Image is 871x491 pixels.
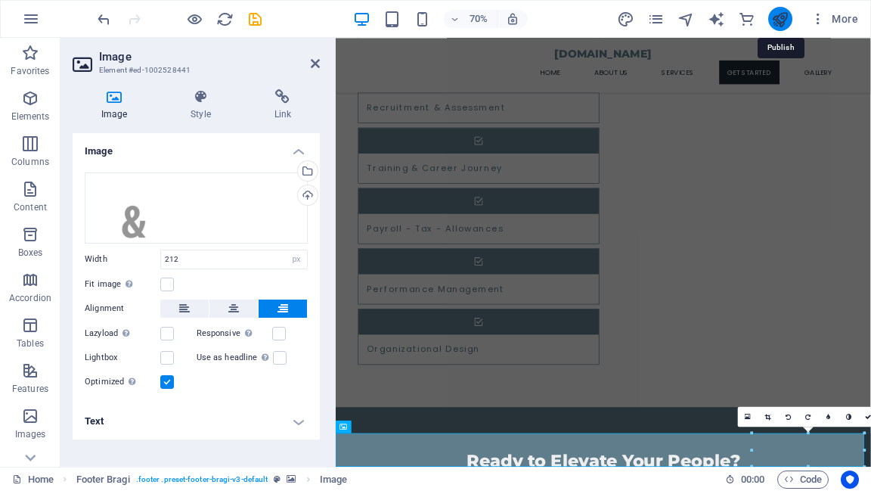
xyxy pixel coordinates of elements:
button: More [804,7,864,31]
div: Logo-ocnBgAj-Hky7eFu-iU15uw.png [85,172,308,244]
span: More [811,11,858,26]
h4: Style [162,89,245,121]
button: undo [95,10,113,28]
button: design [617,10,635,28]
a: Select files from the file manager, stock photos, or upload file(s) [738,406,758,427]
label: Use as headline [197,349,273,367]
button: commerce [738,10,756,28]
p: Content [14,201,47,213]
button: pages [647,10,665,28]
button: publish [768,7,792,31]
h2: Image [99,50,320,64]
i: This element is a customizable preset [274,475,281,483]
span: Code [784,471,822,489]
a: Rotate right 90° [798,406,819,427]
p: Favorites [11,65,49,77]
h6: Session time [725,471,765,489]
button: Code [777,471,829,489]
nav: breadcrumb [76,471,348,489]
h4: Text [73,403,320,440]
p: Boxes [18,247,43,259]
button: save [246,10,264,28]
i: Pages (Ctrl+Alt+S) [647,11,665,28]
h4: Image [73,133,320,160]
h4: Link [246,89,320,121]
p: Tables [17,337,44,350]
i: Design (Ctrl+Alt+Y) [617,11,634,28]
button: navigator [677,10,696,28]
a: Rotate left 90° [778,406,798,427]
p: Accordion [9,292,51,304]
label: Fit image [85,275,160,294]
i: Navigator [677,11,695,28]
button: reload [215,10,234,28]
label: Responsive [197,325,272,343]
label: Optimized [85,373,160,391]
h6: 70% [466,10,491,28]
a: Click to cancel selection. Double-click to open Pages [12,471,54,489]
i: On resize automatically adjust zoom level to fit chosen device. [506,12,519,26]
button: 70% [444,10,497,28]
button: text_generator [708,10,726,28]
p: Images [15,428,46,440]
span: Click to select. Double-click to edit [76,471,130,489]
i: Reload page [216,11,234,28]
span: Click to select. Double-click to edit [320,471,347,489]
i: Save (Ctrl+S) [246,11,264,28]
i: This element contains a background [287,475,296,483]
i: Undo: Change text (Ctrl+Z) [95,11,113,28]
label: Width [85,255,160,263]
h3: Element #ed-1002528441 [99,64,290,77]
p: Features [12,383,48,395]
button: Usercentrics [841,471,859,489]
a: Greyscale [838,406,859,427]
label: Lightbox [85,349,160,367]
p: Elements [11,110,50,123]
p: Columns [11,156,49,168]
h4: Image [73,89,162,121]
span: . footer .preset-footer-bragi-v3-default [136,471,268,489]
a: Crop mode [758,406,779,427]
button: Click here to leave preview mode and continue editing [185,10,203,28]
span: 00 00 [741,471,764,489]
label: Lazyload [85,325,160,343]
label: Alignment [85,300,160,318]
span: : [752,474,754,485]
a: Blur [819,406,839,427]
